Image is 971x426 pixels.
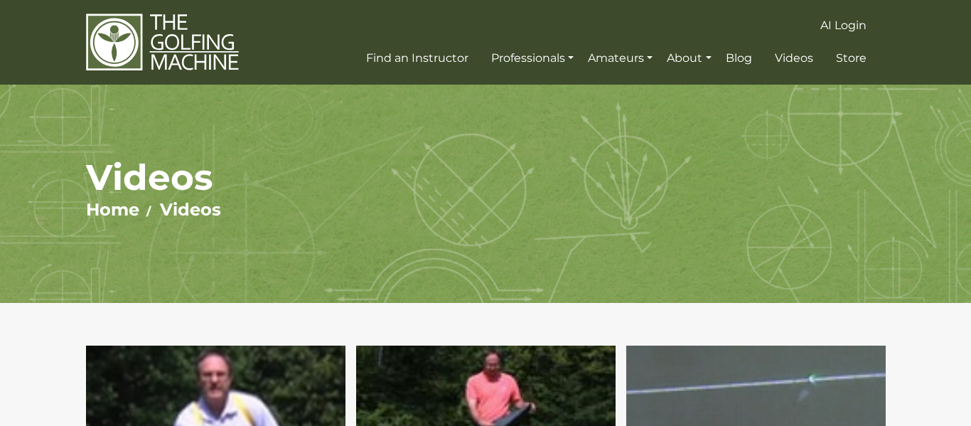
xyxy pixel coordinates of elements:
[722,46,756,71] a: Blog
[366,51,468,65] span: Find an Instructor
[363,46,472,71] a: Find an Instructor
[86,13,239,72] img: The Golfing Machine
[726,51,752,65] span: Blog
[771,46,817,71] a: Videos
[832,46,870,71] a: Store
[817,13,870,38] a: AI Login
[836,51,867,65] span: Store
[775,51,813,65] span: Videos
[160,199,221,220] a: Videos
[488,46,577,71] a: Professionals
[86,156,886,199] h1: Videos
[86,199,139,220] a: Home
[820,18,867,32] span: AI Login
[663,46,714,71] a: About
[584,46,656,71] a: Amateurs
